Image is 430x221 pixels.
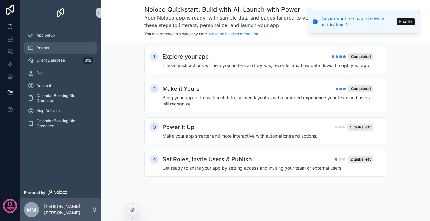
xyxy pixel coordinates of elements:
span: Client Database [37,58,65,63]
span: Project [37,45,49,50]
a: Powered by [20,187,101,198]
a: Account [24,80,97,91]
a: Deal [24,67,97,79]
a: View the full documentation. [209,31,259,36]
p: [PERSON_NAME] [PERSON_NAME] [44,203,92,216]
button: Close toast [306,8,312,14]
span: Account [37,83,51,88]
button: Enable [397,18,415,25]
div: scrollable content [20,25,101,137]
h3: Your Noloco app is ready, with sample data and pages tailored to your goals. Use these steps to i... [144,14,344,29]
div: 392 [83,57,93,64]
span: Powered by [24,190,45,195]
a: Calendar Booking Old Credence [24,118,97,129]
span: App Setup [37,33,55,38]
span: Deal [37,71,45,76]
div: Do you want to enable browser notifications? [320,15,395,28]
a: Calendar Booking Old Credence [24,93,97,104]
span: Map Delivery [37,108,60,113]
a: Client Database392 [24,55,97,66]
span: Calendar Booking Old Credence [37,93,91,103]
p: days [6,203,14,212]
span: Calendar Booking Old Credence [37,118,91,128]
img: App logo [55,8,65,18]
a: Map Delivery [24,105,97,116]
h1: Noloco Quickstart: Build with AI, Launch with Power [144,5,344,14]
span: MM [27,206,36,213]
p: 13 [8,201,12,207]
a: App Setup [24,30,97,41]
a: Project [24,42,97,54]
span: You can remove this page any time. [144,31,208,36]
